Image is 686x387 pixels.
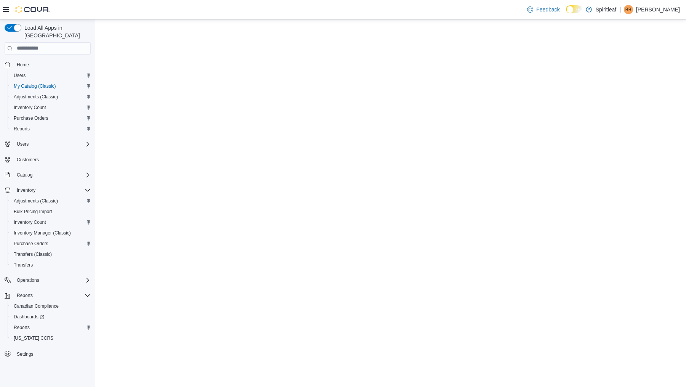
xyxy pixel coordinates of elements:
a: My Catalog (Classic) [11,82,59,91]
button: Reports [2,290,94,301]
span: Reports [14,126,30,132]
p: Spiritleaf [596,5,616,14]
a: Transfers [11,260,36,270]
span: Settings [17,351,33,357]
button: Transfers [8,260,94,270]
span: Purchase Orders [11,114,91,123]
span: Inventory Count [14,219,46,225]
button: Inventory [2,185,94,196]
span: Users [14,72,26,79]
a: Bulk Pricing Import [11,207,55,216]
a: Inventory Manager (Classic) [11,228,74,238]
span: Catalog [17,172,32,178]
nav: Complex example [5,56,91,379]
button: Reports [14,291,36,300]
button: [US_STATE] CCRS [8,333,94,344]
button: Customers [2,154,94,165]
span: Purchase Orders [14,115,48,121]
span: Adjustments (Classic) [11,196,91,206]
a: Users [11,71,29,80]
button: Reports [8,124,94,134]
span: Reports [14,324,30,331]
button: Catalog [2,170,94,180]
button: Inventory Manager (Classic) [8,228,94,238]
button: Operations [2,275,94,286]
span: Users [11,71,91,80]
span: Customers [14,155,91,164]
span: Settings [14,349,91,358]
span: Dashboards [11,312,91,321]
a: Home [14,60,32,69]
span: Purchase Orders [11,239,91,248]
span: [US_STATE] CCRS [14,335,53,341]
button: Bulk Pricing Import [8,206,94,217]
button: Users [8,70,94,81]
span: Inventory Manager (Classic) [11,228,91,238]
button: Canadian Compliance [8,301,94,312]
span: Transfers (Classic) [11,250,91,259]
span: Inventory Count [14,104,46,111]
span: Home [17,62,29,68]
span: Washington CCRS [11,334,91,343]
button: Reports [8,322,94,333]
span: Bulk Pricing Import [11,207,91,216]
img: Cova [15,6,50,13]
div: Bobby B [624,5,633,14]
span: Home [14,60,91,69]
button: Transfers (Classic) [8,249,94,260]
span: Feedback [536,6,559,13]
button: Purchase Orders [8,113,94,124]
span: Reports [11,124,91,133]
span: Reports [14,291,91,300]
p: [PERSON_NAME] [636,5,680,14]
a: Reports [11,124,33,133]
button: Adjustments (Classic) [8,92,94,102]
a: Adjustments (Classic) [11,196,61,206]
span: Bulk Pricing Import [14,209,52,215]
a: [US_STATE] CCRS [11,334,56,343]
span: My Catalog (Classic) [11,82,91,91]
a: Dashboards [8,312,94,322]
span: Inventory Count [11,218,91,227]
button: Inventory Count [8,102,94,113]
span: Customers [17,157,39,163]
span: Reports [17,292,33,299]
span: Inventory Count [11,103,91,112]
span: Transfers [14,262,33,268]
span: Canadian Compliance [11,302,91,311]
span: Inventory [17,187,35,193]
span: Dashboards [14,314,44,320]
button: Operations [14,276,42,285]
a: Inventory Count [11,103,49,112]
span: Users [17,141,29,147]
input: Dark Mode [566,5,582,13]
span: Canadian Compliance [14,303,59,309]
button: Inventory Count [8,217,94,228]
button: Users [2,139,94,149]
a: Settings [14,350,36,359]
span: Inventory Manager (Classic) [14,230,71,236]
button: Adjustments (Classic) [8,196,94,206]
a: Adjustments (Classic) [11,92,61,101]
a: Canadian Compliance [11,302,62,311]
button: Catalog [14,170,35,180]
button: Home [2,59,94,70]
span: Adjustments (Classic) [14,94,58,100]
a: Feedback [524,2,563,17]
button: Users [14,140,32,149]
button: Inventory [14,186,38,195]
span: Operations [17,277,39,283]
span: Transfers (Classic) [14,251,52,257]
span: Load All Apps in [GEOGRAPHIC_DATA] [21,24,91,39]
a: Inventory Count [11,218,49,227]
span: Reports [11,323,91,332]
a: Transfers (Classic) [11,250,55,259]
span: My Catalog (Classic) [14,83,56,89]
a: Dashboards [11,312,47,321]
button: Settings [2,348,94,359]
button: My Catalog (Classic) [8,81,94,92]
p: | [619,5,621,14]
span: Purchase Orders [14,241,48,247]
a: Customers [14,155,42,164]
